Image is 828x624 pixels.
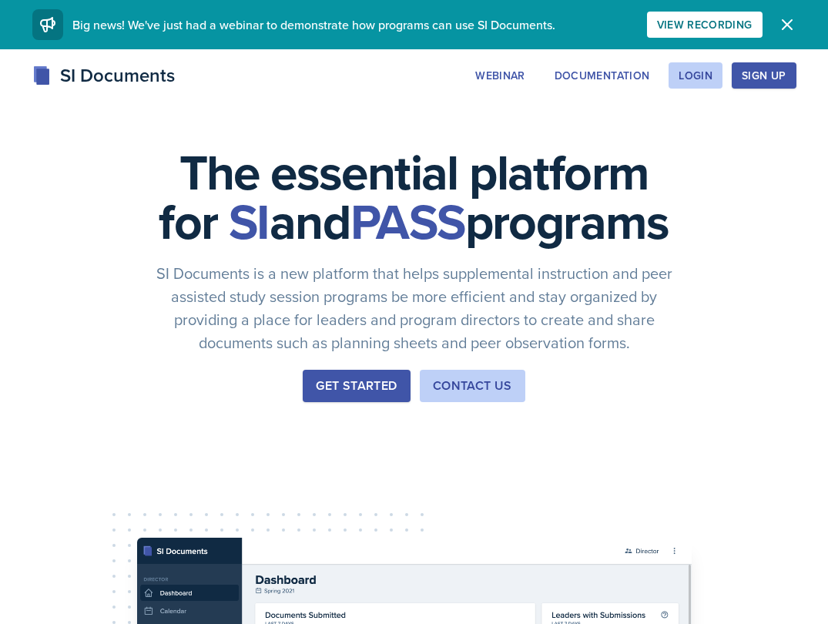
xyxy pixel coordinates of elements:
button: Documentation [545,62,660,89]
div: View Recording [657,18,753,31]
div: Sign Up [742,69,786,82]
div: SI Documents [32,62,175,89]
div: Contact Us [433,377,512,395]
div: Webinar [475,69,525,82]
button: Webinar [465,62,535,89]
div: Login [679,69,712,82]
button: Login [669,62,722,89]
span: Big news! We've just had a webinar to demonstrate how programs can use SI Documents. [72,16,555,33]
button: View Recording [647,12,763,38]
button: Get Started [303,370,410,402]
div: Get Started [316,377,397,395]
button: Sign Up [732,62,796,89]
button: Contact Us [420,370,525,402]
div: Documentation [555,69,650,82]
